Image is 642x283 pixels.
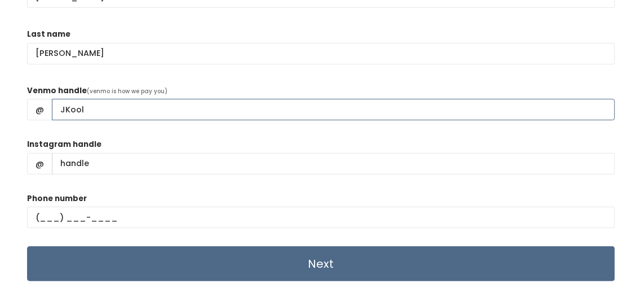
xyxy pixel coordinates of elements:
input: (___) ___-____ [27,207,615,228]
label: Phone number [27,193,87,204]
span: @ [27,153,52,175]
label: Instagram handle [27,139,101,150]
input: handle [52,153,615,175]
input: handle [52,99,615,120]
label: Last name [27,29,70,40]
span: @ [27,99,52,120]
label: Venmo handle [27,85,87,97]
span: (venmo is how we pay you) [87,87,167,95]
input: Next [27,246,615,281]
